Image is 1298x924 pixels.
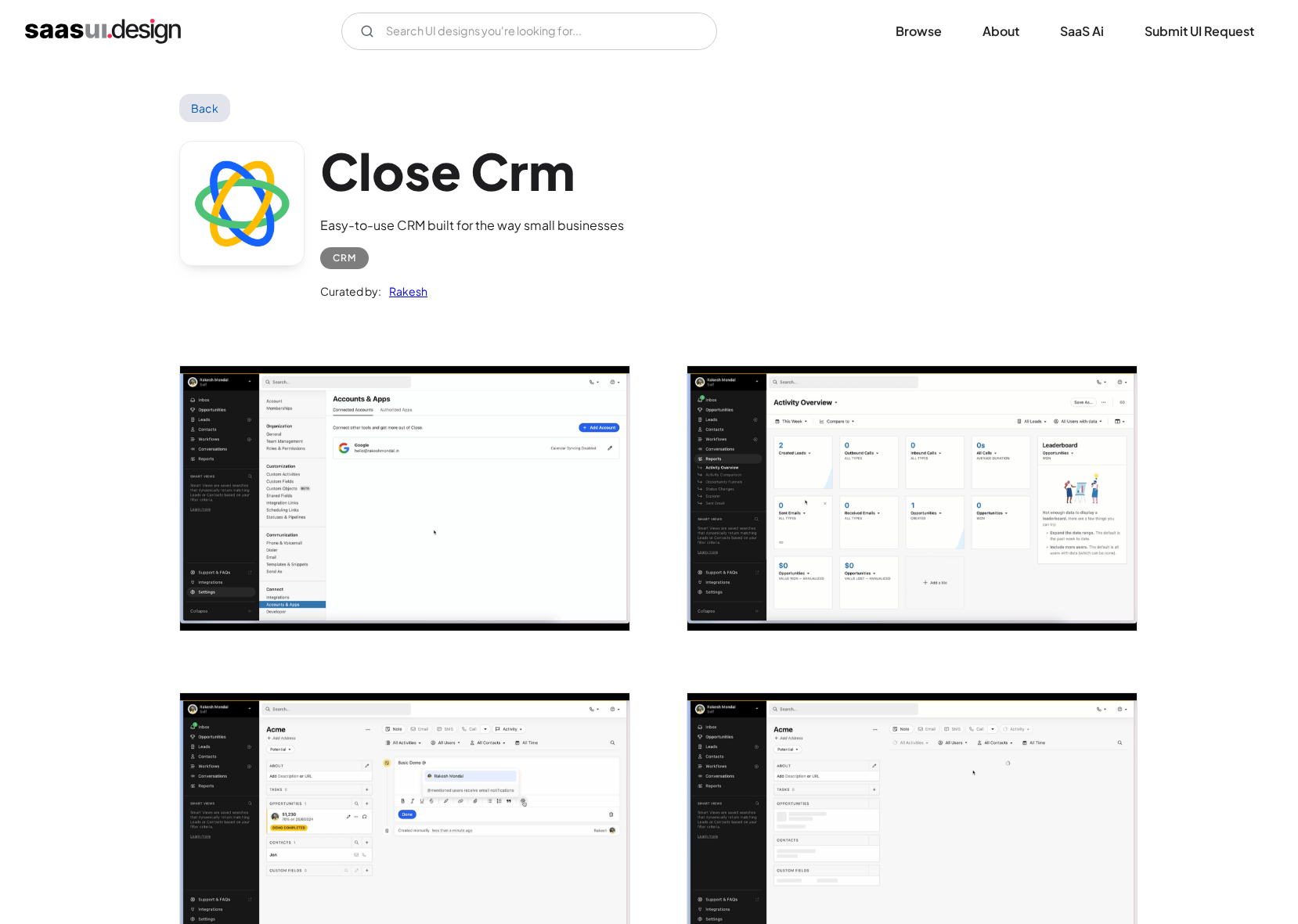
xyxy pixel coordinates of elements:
form: Email Form [341,13,717,50]
div: CRM [333,249,356,268]
a: About [964,14,1038,49]
img: 667d3e727404bb2e04c0ed5e_close%20crm%20activity%20overview.png [687,366,1137,631]
img: 667d3e72458bb01af5b69844_close%20crm%20acounts%20apps.png [180,366,629,631]
div: Curated by: [320,282,381,300]
a: SaaS Ai [1041,14,1123,49]
div: Easy-to-use CRM built for the way small businesses [320,216,624,235]
h1: Close Crm [320,141,624,201]
a: Rakesh [381,282,427,300]
a: home [25,19,181,44]
a: open lightbox [180,366,629,631]
a: open lightbox [687,366,1137,631]
input: Search UI designs you're looking for... [341,13,717,50]
a: Submit UI Request [1126,14,1273,49]
a: Browse [877,14,961,49]
a: Back [179,94,230,122]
